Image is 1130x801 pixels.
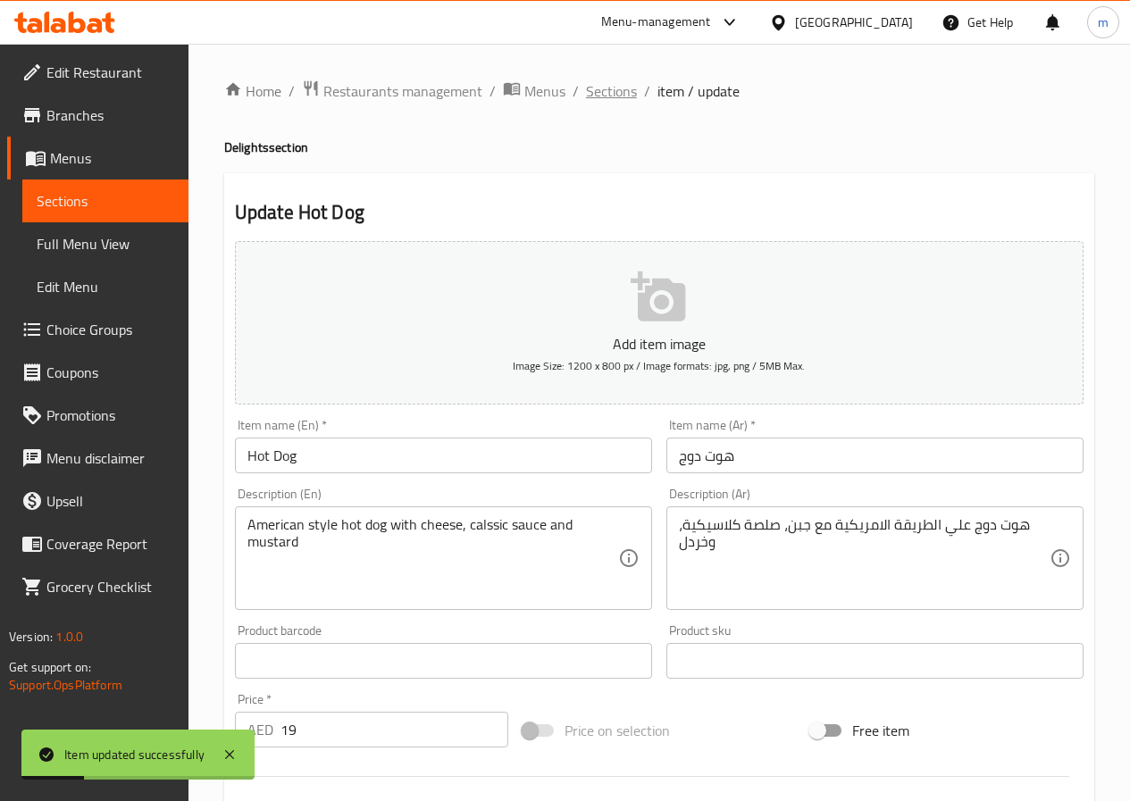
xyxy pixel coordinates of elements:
[50,147,174,169] span: Menus
[22,222,188,265] a: Full Menu View
[247,719,273,740] p: AED
[666,438,1084,473] input: Enter name Ar
[7,565,188,608] a: Grocery Checklist
[7,51,188,94] a: Edit Restaurant
[46,533,174,555] span: Coverage Report
[7,437,188,480] a: Menu disclaimer
[513,355,805,376] span: Image Size: 1200 x 800 px / Image formats: jpg, png / 5MB Max.
[247,516,618,601] textarea: American style hot dog with cheese, calssic sauce and mustard
[64,745,205,764] div: Item updated successfully
[235,438,652,473] input: Enter name En
[55,625,83,648] span: 1.0.0
[46,490,174,512] span: Upsell
[7,137,188,179] a: Menus
[46,405,174,426] span: Promotions
[224,79,1094,103] nav: breadcrumb
[586,80,637,102] a: Sections
[46,447,174,469] span: Menu disclaimer
[46,319,174,340] span: Choice Groups
[46,104,174,126] span: Branches
[601,12,711,33] div: Menu-management
[9,673,122,697] a: Support.OpsPlatform
[7,480,188,522] a: Upsell
[644,80,650,102] li: /
[37,190,174,212] span: Sections
[37,276,174,297] span: Edit Menu
[7,94,188,137] a: Branches
[657,80,740,102] span: item / update
[280,712,508,747] input: Please enter price
[666,643,1084,679] input: Please enter product sku
[22,265,188,308] a: Edit Menu
[46,576,174,597] span: Grocery Checklist
[503,79,565,103] a: Menus
[235,199,1084,226] h2: Update Hot Dog
[7,351,188,394] a: Coupons
[852,720,909,741] span: Free item
[235,643,652,679] input: Please enter product barcode
[224,138,1094,156] h4: Delights section
[46,62,174,83] span: Edit Restaurant
[22,179,188,222] a: Sections
[46,362,174,383] span: Coupons
[795,13,913,32] div: [GEOGRAPHIC_DATA]
[289,80,295,102] li: /
[302,79,482,103] a: Restaurants management
[323,80,482,102] span: Restaurants management
[7,308,188,351] a: Choice Groups
[490,80,496,102] li: /
[9,655,91,679] span: Get support on:
[7,522,188,565] a: Coverage Report
[263,333,1056,355] p: Add item image
[679,516,1050,601] textarea: هوت دوج علي الطريقة الامريكية مع جبن، صلصة كلاسيكية، وخردل
[573,80,579,102] li: /
[224,80,281,102] a: Home
[524,80,565,102] span: Menus
[235,241,1084,405] button: Add item imageImage Size: 1200 x 800 px / Image formats: jpg, png / 5MB Max.
[37,233,174,254] span: Full Menu View
[565,720,670,741] span: Price on selection
[9,625,53,648] span: Version:
[1098,13,1109,32] span: m
[7,394,188,437] a: Promotions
